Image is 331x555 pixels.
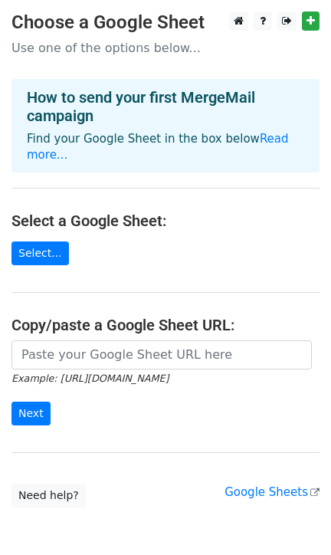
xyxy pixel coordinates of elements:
p: Find your Google Sheet in the box below [27,131,304,163]
input: Paste your Google Sheet URL here [11,340,312,369]
a: Google Sheets [224,485,320,499]
a: Need help? [11,484,86,507]
p: Use one of the options below... [11,40,320,56]
a: Read more... [27,132,289,162]
h4: Copy/paste a Google Sheet URL: [11,316,320,334]
h4: How to send your first MergeMail campaign [27,88,304,125]
h3: Choose a Google Sheet [11,11,320,34]
a: Select... [11,241,69,265]
input: Next [11,402,51,425]
h4: Select a Google Sheet: [11,212,320,230]
small: Example: [URL][DOMAIN_NAME] [11,373,169,384]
